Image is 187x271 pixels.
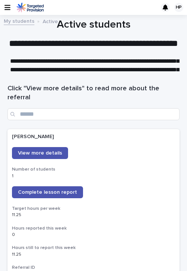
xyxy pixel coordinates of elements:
[12,212,175,218] p: 11.25
[12,265,175,271] h3: Referral ID
[4,16,34,25] a: My students
[12,174,175,179] p: 1
[12,232,175,237] p: 0
[12,225,175,231] h3: Hours reported this week
[18,150,62,156] span: View more details
[12,147,68,159] a: View more details
[7,108,180,120] input: Search
[43,17,58,25] p: Active
[12,252,175,257] p: 11.25
[12,206,175,212] h3: Target hours per week
[12,166,175,172] h3: Number of students
[12,186,83,198] a: Complete lesson report
[12,134,175,140] p: [PERSON_NAME]
[12,245,175,251] h3: Hours still to report this week
[174,3,183,12] div: HP
[7,84,180,102] h1: Click "View more details" to read more about the referral
[18,190,77,195] span: Complete lesson report
[16,3,44,12] img: M5nRWzHhSzIhMunXDL62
